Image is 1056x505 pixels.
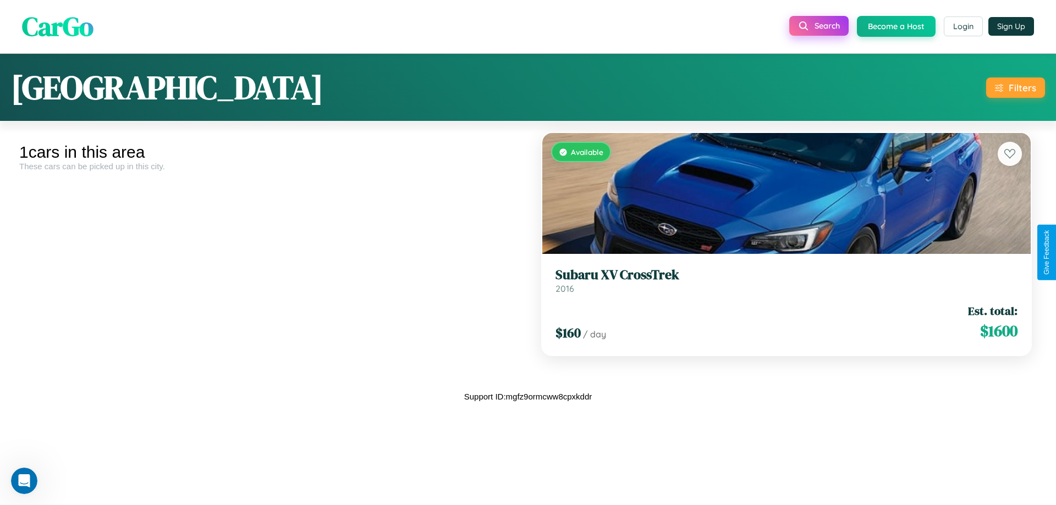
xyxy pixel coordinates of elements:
span: $ 1600 [980,320,1018,342]
button: Sign Up [988,17,1034,36]
button: Login [944,16,983,36]
span: Available [571,147,603,157]
button: Filters [986,77,1045,98]
span: Search [815,21,840,31]
button: Search [789,16,849,36]
span: $ 160 [555,324,581,342]
h3: Subaru XV CrossTrek [555,267,1018,283]
div: 1 cars in this area [19,143,520,162]
a: Subaru XV CrossTrek2016 [555,267,1018,294]
span: / day [583,329,606,340]
span: 2016 [555,283,574,294]
span: CarGo [22,8,94,45]
h1: [GEOGRAPHIC_DATA] [11,65,323,110]
div: Give Feedback [1043,230,1050,275]
div: Filters [1009,82,1036,93]
p: Support ID: mgfz9ormcww8cpxkddr [464,389,592,404]
button: Become a Host [857,16,936,37]
div: These cars can be picked up in this city. [19,162,520,171]
iframe: Intercom live chat [11,468,37,494]
span: Est. total: [968,303,1018,319]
